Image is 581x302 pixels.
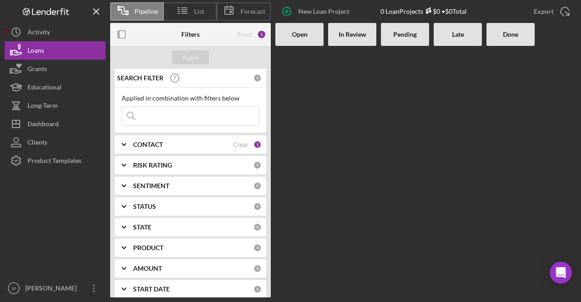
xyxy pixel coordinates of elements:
[28,115,59,135] div: Dashboard
[253,182,262,190] div: 0
[503,31,518,38] b: Done
[28,133,47,154] div: Clients
[5,23,106,41] button: Activity
[423,7,440,15] div: $0
[133,162,172,169] b: RISK RATING
[5,41,106,60] button: Loans
[133,265,162,272] b: AMOUNT
[339,31,366,38] b: In Review
[5,78,106,96] button: Educational
[122,95,259,102] div: Applied in combination with filters below
[253,161,262,169] div: 0
[28,41,44,62] div: Loans
[181,31,200,38] b: Filters
[28,60,47,80] div: Grants
[550,262,572,284] div: Open Intercom Messenger
[133,182,169,190] b: SENTIMENT
[393,31,417,38] b: Pending
[275,2,358,21] button: New Loan Project
[253,140,262,149] div: 1
[133,244,163,252] b: PRODUCT
[5,133,106,151] button: Clients
[133,285,170,293] b: START DATE
[134,8,158,15] span: Pipeline
[5,151,106,170] button: Product Templates
[28,78,61,99] div: Educational
[172,50,209,64] button: Apply
[380,7,467,15] div: 0 Loan Projects • $0 Total
[298,2,349,21] div: New Loan Project
[133,224,151,231] b: STATE
[240,8,265,15] span: Forecast
[233,141,249,148] div: Clear
[534,2,553,21] div: Export
[452,31,464,38] b: Late
[253,223,262,231] div: 0
[11,286,16,291] text: JP
[28,96,58,117] div: Long-Term
[5,115,106,133] button: Dashboard
[28,151,81,172] div: Product Templates
[253,285,262,293] div: 0
[5,279,106,297] button: JP[PERSON_NAME]
[257,30,266,39] div: 1
[23,279,83,300] div: [PERSON_NAME]
[237,31,252,38] div: Reset
[5,96,106,115] button: Long-Term
[182,50,199,64] div: Apply
[117,74,163,82] b: SEARCH FILTER
[28,23,50,44] div: Activity
[5,60,106,78] button: Grants
[253,244,262,252] div: 0
[253,264,262,273] div: 0
[253,202,262,211] div: 0
[133,203,156,210] b: STATUS
[133,141,163,148] b: CONTACT
[194,8,204,15] span: List
[525,2,576,21] button: Export
[292,31,307,38] b: Open
[253,74,262,82] div: 0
